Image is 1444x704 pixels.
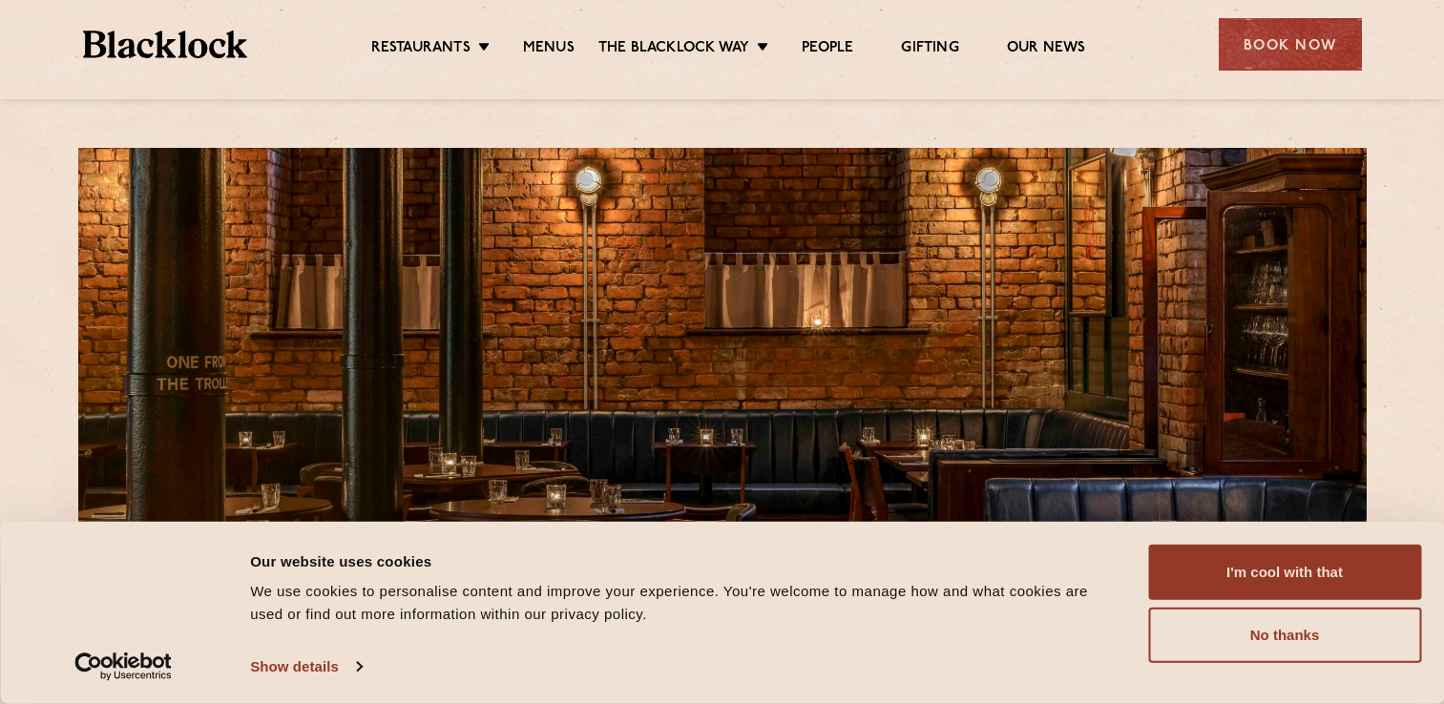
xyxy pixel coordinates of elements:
[901,39,958,60] a: Gifting
[1148,608,1421,663] button: No thanks
[250,652,361,681] a: Show details
[523,39,575,60] a: Menus
[598,39,749,60] a: The Blacklock Way
[371,39,471,60] a: Restaurants
[802,39,853,60] a: People
[1148,545,1421,600] button: I'm cool with that
[83,31,248,58] img: BL_Textured_Logo-footer-cropped.svg
[1007,39,1086,60] a: Our News
[250,580,1105,626] div: We use cookies to personalise content and improve your experience. You're welcome to manage how a...
[40,652,207,681] a: Usercentrics Cookiebot - opens in a new window
[1219,18,1362,71] div: Book Now
[250,549,1105,572] div: Our website uses cookies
